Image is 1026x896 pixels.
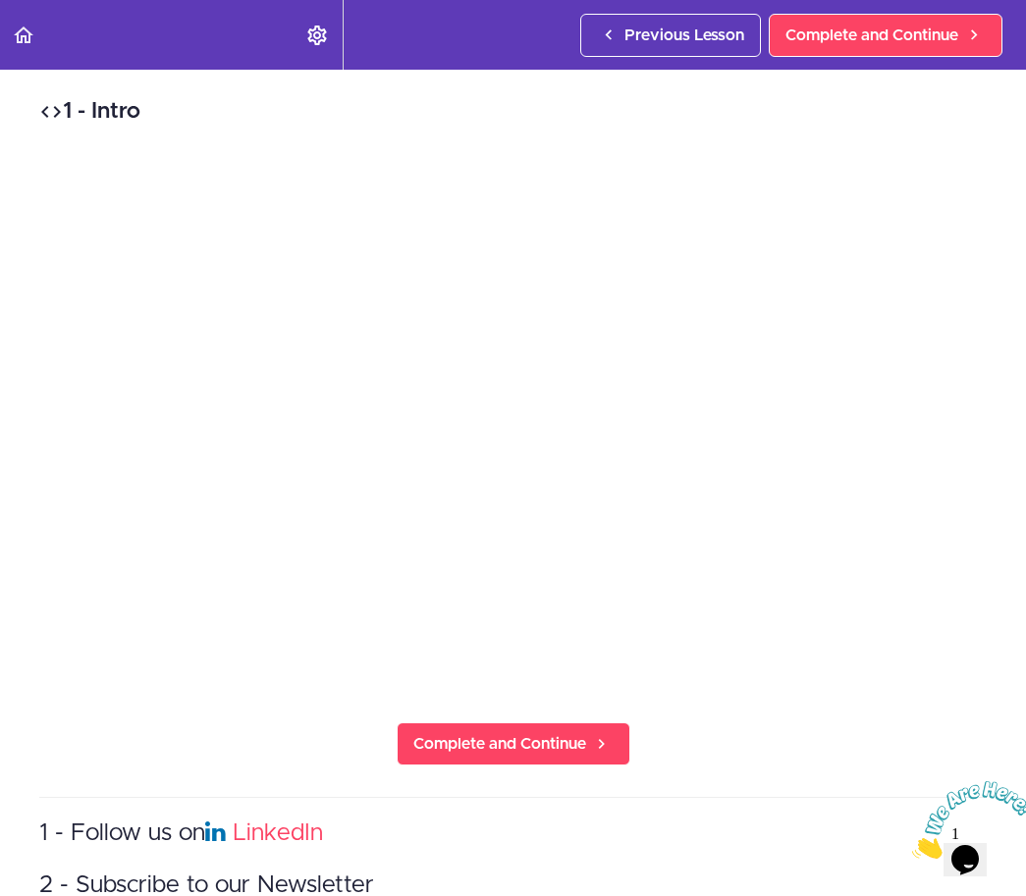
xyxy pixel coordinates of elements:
span: Complete and Continue [413,732,586,756]
a: Complete and Continue [397,722,630,765]
span: Previous Lesson [624,24,744,47]
h3: 1 - Follow us on [39,817,987,850]
h2: 1 - Intro [39,95,987,129]
a: LinkedIn [233,821,323,845]
span: Complete and Continue [785,24,958,47]
iframe: chat widget [904,773,1026,867]
span: 1 [8,8,16,25]
iframe: To enrich screen reader interactions, please activate Accessibility in Grammarly extension settings [39,158,987,691]
img: Chat attention grabber [8,8,130,85]
svg: Settings Menu [305,24,329,47]
svg: Back to course curriculum [12,24,35,47]
a: Previous Lesson [580,14,761,57]
a: Complete and Continue [769,14,1002,57]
